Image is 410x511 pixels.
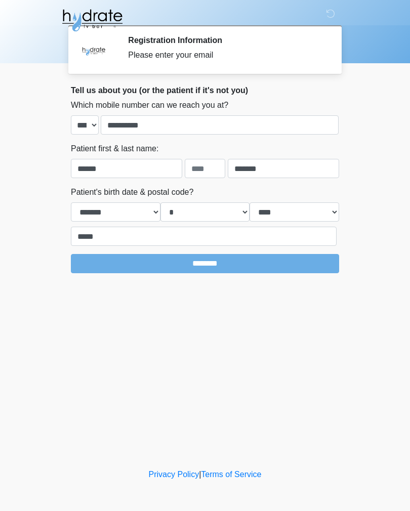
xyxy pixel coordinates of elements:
a: Terms of Service [201,470,261,479]
a: Privacy Policy [149,470,199,479]
label: Patient's birth date & postal code? [71,186,193,198]
a: | [199,470,201,479]
img: Agent Avatar [78,35,109,66]
label: Patient first & last name: [71,143,158,155]
div: Please enter your email [128,49,324,61]
h2: Tell us about you (or the patient if it's not you) [71,86,339,95]
img: Hydrate IV Bar - Fort Collins Logo [61,8,124,33]
label: Which mobile number can we reach you at? [71,99,228,111]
